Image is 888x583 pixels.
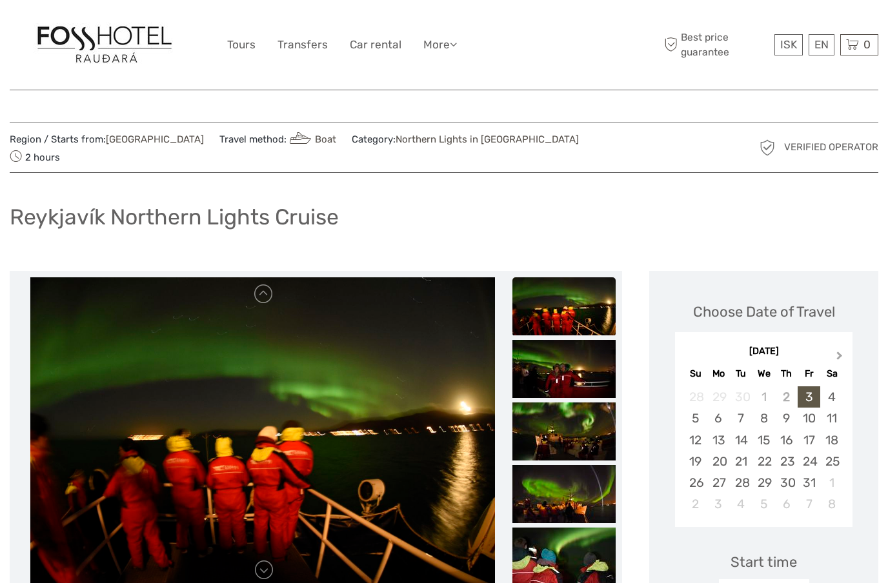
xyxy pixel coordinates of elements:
div: Choose Friday, October 24th, 2025 [798,451,820,472]
div: Choose Tuesday, November 4th, 2025 [730,493,752,515]
div: Choose Sunday, October 26th, 2025 [684,472,707,493]
div: EN [809,34,834,55]
div: Su [684,365,707,382]
div: Choose Saturday, October 18th, 2025 [820,430,843,451]
div: Choose Saturday, October 25th, 2025 [820,451,843,472]
div: Choose Tuesday, October 14th, 2025 [730,430,752,451]
div: Choose Thursday, November 6th, 2025 [775,493,798,515]
img: verified_operator_grey_128.png [757,137,778,158]
div: Choose Thursday, October 30th, 2025 [775,472,798,493]
a: Car rental [350,35,401,54]
span: Best price guarantee [661,30,772,59]
div: Choose Friday, November 7th, 2025 [798,493,820,515]
h1: Reykjavík Northern Lights Cruise [10,204,339,230]
div: Fr [798,365,820,382]
span: 2 hours [10,148,60,166]
button: Next Month [831,348,851,369]
img: 3992b1f564b14592bb143b6804702f8b_slider_thumbnail.jpg [512,340,616,398]
img: 8ee873aeb58d42e18ae8668fe5a4d00d_slider_thumbnail.jpg [512,402,616,460]
div: Choose Wednesday, October 15th, 2025 [752,430,775,451]
div: Choose Saturday, November 1st, 2025 [820,472,843,493]
div: Choose Wednesday, November 5th, 2025 [752,493,775,515]
div: Choose Saturday, November 8th, 2025 [820,493,843,515]
span: Region / Starts from: [10,133,204,146]
div: Choose Thursday, October 9th, 2025 [775,408,798,429]
button: Open LiveChat chat widget [148,20,164,35]
div: Choose Sunday, October 19th, 2025 [684,451,707,472]
a: Tours [227,35,256,54]
img: 1559-95cbafc2-de5e-4f3b-9b0d-0fc3a3bc0dff_logo_big.jpg [34,23,176,67]
a: [GEOGRAPHIC_DATA] [106,133,204,145]
div: Choose Tuesday, October 21st, 2025 [730,451,752,472]
a: Boat [287,133,336,145]
div: Choose Monday, October 20th, 2025 [707,451,730,472]
div: Choose Saturday, October 11th, 2025 [820,408,843,429]
div: Choose Monday, November 3rd, 2025 [707,493,730,515]
div: [DATE] [675,345,853,359]
div: Not available Tuesday, September 30th, 2025 [730,386,752,408]
div: Mo [707,365,730,382]
div: Tu [730,365,752,382]
div: month 2025-10 [679,386,848,515]
div: Choose Thursday, October 23rd, 2025 [775,451,798,472]
a: Transfers [277,35,328,54]
img: 9df917fcb9eb4eacb9408255a91551f1_slider_thumbnail.jpg [512,465,616,523]
img: fbee1653c82c42009f0465f5140312b3_slider_thumbnail.jpg [512,277,616,335]
div: Choose Friday, October 3rd, 2025 [798,386,820,408]
div: We [752,365,775,382]
span: Category: [352,133,579,146]
a: More [423,35,457,54]
div: Choose Friday, October 17th, 2025 [798,430,820,451]
p: We're away right now. Please check back later! [18,23,146,33]
div: Choose Monday, October 13th, 2025 [707,430,730,451]
div: Start time [731,552,797,572]
div: Choose Wednesday, October 8th, 2025 [752,408,775,429]
div: Choose Wednesday, October 22nd, 2025 [752,451,775,472]
div: Choose Friday, October 31st, 2025 [798,472,820,493]
span: Verified Operator [784,141,878,154]
div: Not available Thursday, October 2nd, 2025 [775,386,798,408]
span: ISK [780,38,797,51]
span: Travel method: [219,130,336,148]
div: Th [775,365,798,382]
span: 0 [862,38,873,51]
div: Choose Sunday, October 12th, 2025 [684,430,707,451]
div: Choose Date of Travel [693,302,835,322]
a: Northern Lights in [GEOGRAPHIC_DATA] [396,133,579,145]
div: Choose Friday, October 10th, 2025 [798,408,820,429]
div: Choose Thursday, October 16th, 2025 [775,430,798,451]
div: Choose Saturday, October 4th, 2025 [820,386,843,408]
div: Not available Sunday, September 28th, 2025 [684,386,707,408]
div: Not available Monday, September 29th, 2025 [707,386,730,408]
div: Choose Monday, October 27th, 2025 [707,472,730,493]
div: Choose Tuesday, October 28th, 2025 [730,472,752,493]
div: Choose Monday, October 6th, 2025 [707,408,730,429]
div: Choose Sunday, November 2nd, 2025 [684,493,707,515]
div: Sa [820,365,843,382]
div: Choose Tuesday, October 7th, 2025 [730,408,752,429]
div: Not available Wednesday, October 1st, 2025 [752,386,775,408]
div: Choose Wednesday, October 29th, 2025 [752,472,775,493]
div: Choose Sunday, October 5th, 2025 [684,408,707,429]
